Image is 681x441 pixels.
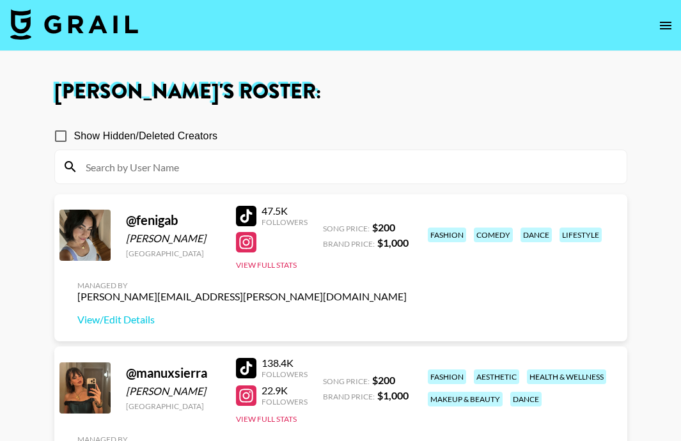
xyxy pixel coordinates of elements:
[126,365,221,381] div: @ manuxsierra
[77,281,407,290] div: Managed By
[10,9,138,40] img: Grail Talent
[262,384,308,397] div: 22.9K
[510,392,542,406] div: dance
[560,228,602,242] div: lifestyle
[474,369,519,384] div: aesthetic
[262,217,308,227] div: Followers
[474,228,513,242] div: comedy
[126,401,221,411] div: [GEOGRAPHIC_DATA]
[521,228,552,242] div: dance
[377,236,409,249] strong: $ 1,000
[262,369,308,379] div: Followers
[126,385,221,398] div: [PERSON_NAME]
[54,82,627,102] h1: [PERSON_NAME] 's Roster:
[74,128,218,144] span: Show Hidden/Deleted Creators
[126,212,221,228] div: @ fenigab
[527,369,606,384] div: health & wellness
[126,249,221,258] div: [GEOGRAPHIC_DATA]
[126,232,221,245] div: [PERSON_NAME]
[262,397,308,406] div: Followers
[653,13,678,38] button: open drawer
[372,221,395,233] strong: $ 200
[77,290,407,303] div: [PERSON_NAME][EMAIL_ADDRESS][PERSON_NAME][DOMAIN_NAME]
[428,392,503,406] div: makeup & beauty
[78,157,619,177] input: Search by User Name
[323,376,370,386] span: Song Price:
[262,357,308,369] div: 138.4K
[323,239,375,249] span: Brand Price:
[377,389,409,401] strong: $ 1,000
[77,313,407,326] a: View/Edit Details
[236,414,297,424] button: View Full Stats
[428,228,466,242] div: fashion
[323,224,370,233] span: Song Price:
[236,260,297,270] button: View Full Stats
[262,205,308,217] div: 47.5K
[323,392,375,401] span: Brand Price:
[372,374,395,386] strong: $ 200
[428,369,466,384] div: fashion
